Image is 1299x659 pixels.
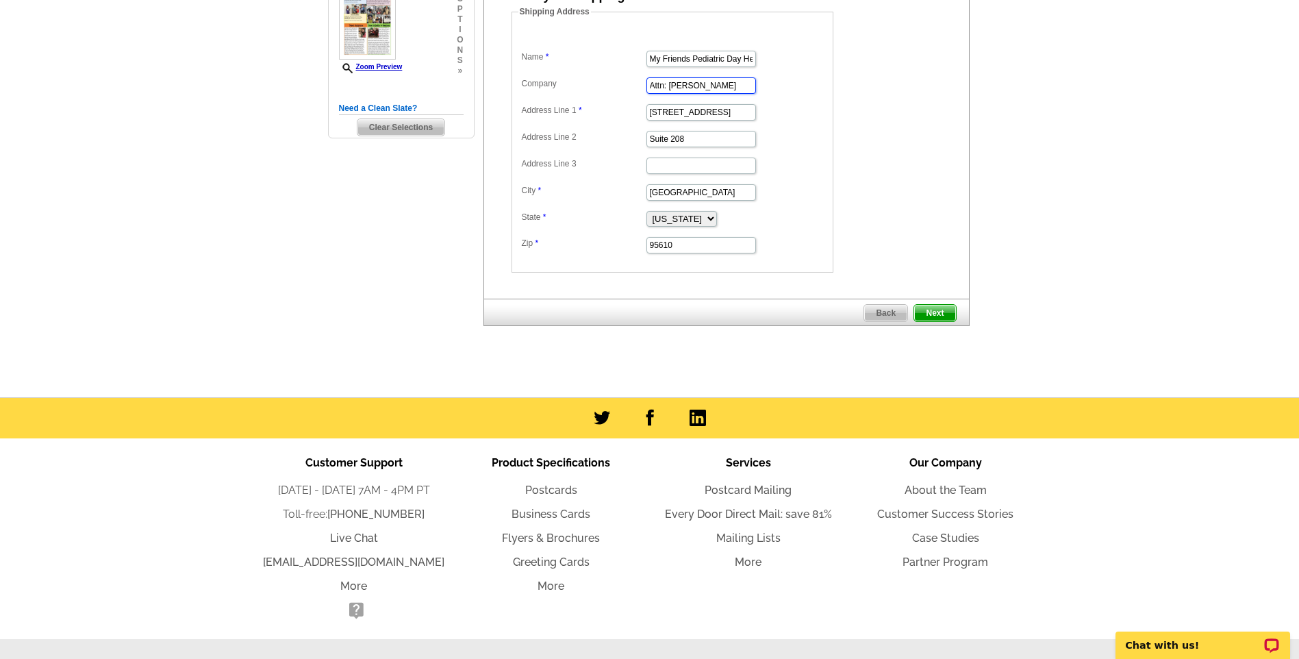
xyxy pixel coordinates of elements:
[457,4,463,14] span: p
[903,556,988,569] a: Partner Program
[512,508,590,521] a: Business Cards
[457,14,463,25] span: t
[522,104,645,116] label: Address Line 1
[263,556,444,569] a: [EMAIL_ADDRESS][DOMAIN_NAME]
[522,211,645,223] label: State
[330,532,378,545] a: Live Chat
[457,35,463,45] span: o
[457,55,463,66] span: s
[340,580,367,593] a: More
[912,532,979,545] a: Case Studies
[357,119,444,136] span: Clear Selections
[513,556,590,569] a: Greeting Cards
[522,51,645,63] label: Name
[877,508,1013,521] a: Customer Success Stories
[525,484,577,497] a: Postcards
[305,456,403,469] span: Customer Support
[905,484,987,497] a: About the Team
[735,556,761,569] a: More
[502,532,600,545] a: Flyers & Brochures
[339,102,464,115] h5: Need a Clean Slate?
[457,66,463,76] span: »
[538,580,564,593] a: More
[522,131,645,143] label: Address Line 2
[522,237,645,249] label: Zip
[705,484,792,497] a: Postcard Mailing
[255,506,453,523] li: Toll-free:
[522,158,645,170] label: Address Line 3
[716,532,781,545] a: Mailing Lists
[255,482,453,499] li: [DATE] - [DATE] 7AM - 4PM PT
[863,304,908,322] a: Back
[457,45,463,55] span: n
[1107,616,1299,659] iframe: LiveChat chat widget
[522,184,645,197] label: City
[518,5,591,18] legend: Shipping Address
[339,63,403,71] a: Zoom Preview
[909,456,982,469] span: Our Company
[457,25,463,35] span: i
[726,456,771,469] span: Services
[522,77,645,90] label: Company
[914,305,955,321] span: Next
[327,508,425,521] a: [PHONE_NUMBER]
[864,305,907,321] span: Back
[492,456,610,469] span: Product Specifications
[665,508,832,521] a: Every Door Direct Mail: save 81%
